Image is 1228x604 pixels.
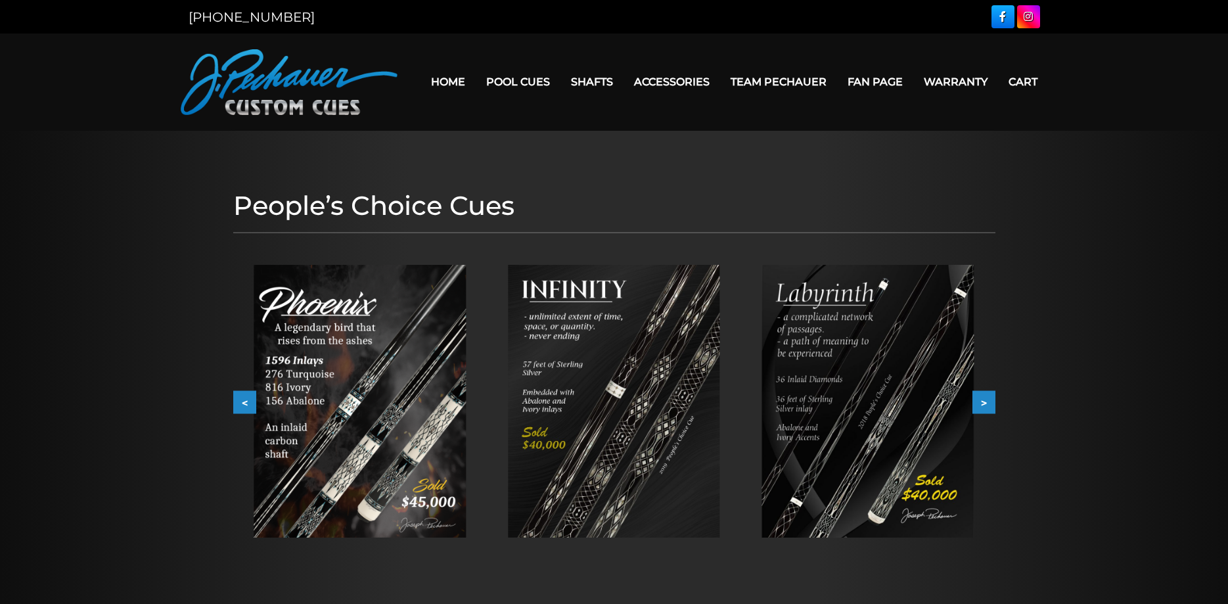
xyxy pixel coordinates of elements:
a: Pool Cues [476,65,560,99]
a: Home [421,65,476,99]
div: Carousel Navigation [233,391,995,414]
a: Fan Page [837,65,913,99]
button: < [233,391,256,414]
button: > [972,391,995,414]
a: Accessories [624,65,720,99]
a: Team Pechauer [720,65,837,99]
h1: People’s Choice Cues [233,190,995,221]
img: Pechauer Custom Cues [181,49,398,115]
a: Shafts [560,65,624,99]
a: [PHONE_NUMBER] [189,9,315,25]
a: Warranty [913,65,998,99]
a: Cart [998,65,1048,99]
